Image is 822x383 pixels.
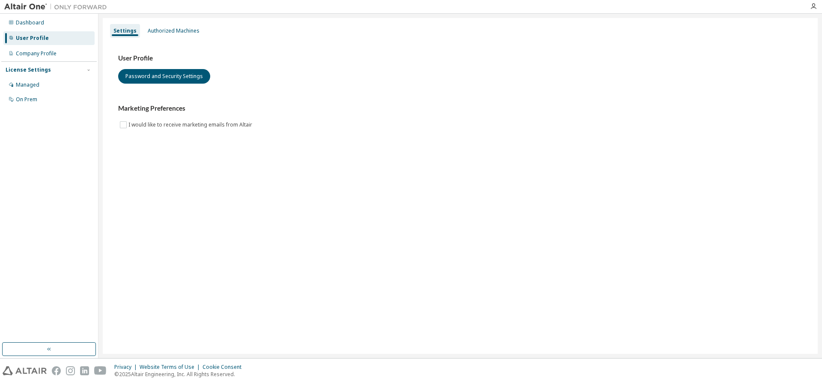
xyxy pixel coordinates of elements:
div: Authorized Machines [148,27,200,34]
div: Dashboard [16,19,44,26]
div: Managed [16,81,39,88]
img: altair_logo.svg [3,366,47,375]
img: instagram.svg [66,366,75,375]
h3: User Profile [118,54,802,63]
label: I would like to receive marketing emails from Altair [128,120,254,130]
p: © 2025 Altair Engineering, Inc. All Rights Reserved. [114,371,247,378]
img: Altair One [4,3,111,11]
button: Password and Security Settings [118,69,210,84]
div: Company Profile [16,50,57,57]
div: On Prem [16,96,37,103]
img: facebook.svg [52,366,61,375]
div: User Profile [16,35,49,42]
div: License Settings [6,66,51,73]
h3: Marketing Preferences [118,104,802,113]
img: youtube.svg [94,366,107,375]
img: linkedin.svg [80,366,89,375]
div: Settings [113,27,137,34]
div: Website Terms of Use [140,364,203,371]
div: Cookie Consent [203,364,247,371]
div: Privacy [114,364,140,371]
